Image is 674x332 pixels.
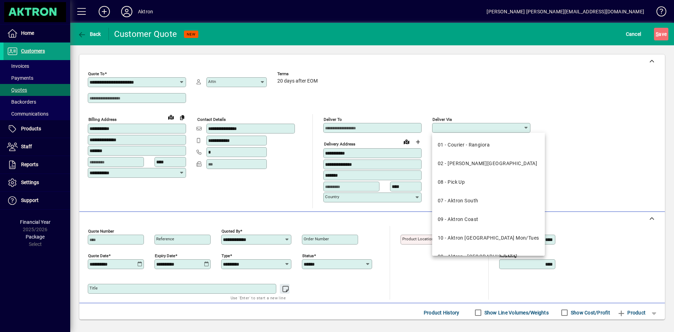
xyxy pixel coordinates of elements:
a: Reports [4,156,70,174]
mat-option: 09 - Aktron Coast [432,210,545,229]
div: 20 - Aktron - [GEOGRAPHIC_DATA] [438,253,517,260]
mat-label: Deliver To [324,117,342,122]
mat-label: Order number [304,236,329,241]
mat-label: Quote To [88,71,105,76]
div: 10 - Aktron [GEOGRAPHIC_DATA] Mon/Tues [438,234,539,242]
div: 08 - Pick Up [438,178,465,186]
a: Staff [4,138,70,156]
a: View on map [401,136,412,147]
span: Invoices [7,63,29,69]
button: Copy to Delivery address [177,112,188,123]
a: View on map [165,111,177,123]
div: 01 - Courier - Rangiora [438,141,490,149]
mat-label: Attn [208,79,216,84]
span: ave [656,28,667,40]
button: Cancel [624,28,643,40]
mat-option: 07 - Aktron South [432,191,545,210]
div: Customer Quote [114,28,177,40]
mat-label: Reference [156,236,174,241]
a: Invoices [4,60,70,72]
button: Back [76,28,103,40]
button: Save [654,28,668,40]
span: Communications [7,111,48,117]
mat-label: Type [222,253,230,258]
mat-label: Country [325,194,339,199]
a: Payments [4,72,70,84]
button: Product [614,306,649,319]
a: Backorders [4,96,70,108]
span: Support [21,197,39,203]
span: Quotes [7,87,27,93]
div: 02 - [PERSON_NAME][GEOGRAPHIC_DATA] [438,160,537,167]
div: 09 - Aktron Coast [438,216,478,223]
label: Show Cost/Profit [569,309,610,316]
span: Staff [21,144,32,149]
mat-label: Deliver via [432,117,452,122]
span: Package [26,234,45,240]
span: Back [78,31,101,37]
span: Product [617,307,646,318]
span: Customers [21,48,45,54]
button: Choose address [412,136,423,148]
span: Products [21,126,41,131]
mat-option: 01 - Courier - Rangiora [432,136,545,154]
button: Profile [115,5,138,18]
a: Products [4,120,70,138]
button: Add [93,5,115,18]
mat-hint: Use 'Enter' to start a new line [231,294,286,302]
a: Quotes [4,84,70,96]
mat-option: 08 - Pick Up [432,173,545,191]
mat-label: Quote date [88,253,108,258]
mat-option: 10 - Aktron North Island Mon/Tues [432,229,545,247]
a: Home [4,25,70,42]
a: Communications [4,108,70,120]
span: 20 days after EOM [277,78,318,84]
span: Home [21,30,34,36]
a: Knowledge Base [651,1,665,24]
mat-label: Expiry date [155,253,175,258]
span: NEW [187,32,196,37]
div: 07 - Aktron South [438,197,478,204]
mat-label: Quote number [88,228,114,233]
mat-label: Product location [402,236,434,241]
span: Cancel [626,28,641,40]
label: Show Line Volumes/Weights [483,309,549,316]
a: Support [4,192,70,209]
span: Product History [424,307,460,318]
span: Terms [277,72,319,76]
app-page-header-button: Back [70,28,109,40]
span: Reports [21,162,38,167]
span: Financial Year [20,219,51,225]
span: S [656,31,659,37]
span: Settings [21,180,39,185]
a: Settings [4,174,70,191]
button: Product History [421,306,462,319]
span: Backorders [7,99,36,105]
span: Payments [7,75,33,81]
mat-label: Title [90,286,98,291]
div: [PERSON_NAME] [PERSON_NAME][EMAIL_ADDRESS][DOMAIN_NAME] [487,6,644,17]
mat-label: Status [302,253,314,258]
mat-option: 02 - Courier - Hamilton [432,154,545,173]
div: Aktron [138,6,153,17]
mat-label: Quoted by [222,228,240,233]
mat-option: 20 - Aktron - Auckland [432,247,545,266]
